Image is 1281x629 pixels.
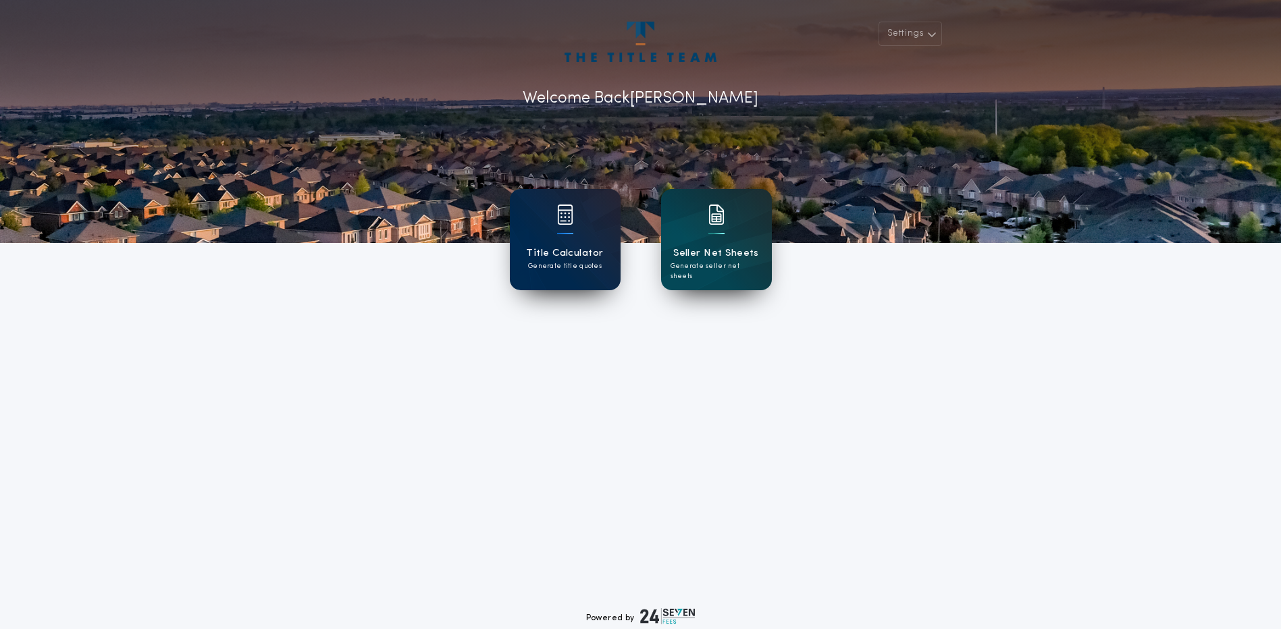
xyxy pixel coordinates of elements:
[673,246,759,261] h1: Seller Net Sheets
[510,189,621,290] a: card iconTitle CalculatorGenerate title quotes
[661,189,772,290] a: card iconSeller Net SheetsGenerate seller net sheets
[528,261,602,271] p: Generate title quotes
[565,22,716,62] img: account-logo
[523,86,758,111] p: Welcome Back [PERSON_NAME]
[879,22,942,46] button: Settings
[708,204,725,225] img: card icon
[526,246,603,261] h1: Title Calculator
[671,261,762,281] p: Generate seller net sheets
[586,608,696,624] div: Powered by
[640,608,696,624] img: logo
[557,204,573,225] img: card icon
